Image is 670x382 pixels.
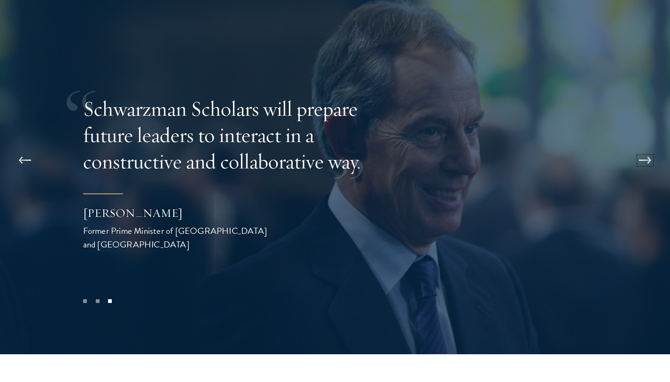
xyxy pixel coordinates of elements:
button: 3 of 3 [104,294,116,307]
p: Schwarzman Scholars will prepare future leaders to interact in a constructive and collaborative way. [83,95,389,175]
button: 1 of 3 [79,294,91,307]
div: [PERSON_NAME] [83,205,271,221]
div: Former Prime Minister of [GEOGRAPHIC_DATA] and [GEOGRAPHIC_DATA] [83,224,271,251]
button: 2 of 3 [91,294,103,307]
